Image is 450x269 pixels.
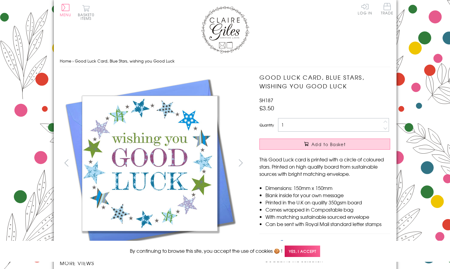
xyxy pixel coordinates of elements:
[259,73,390,90] h1: Good Luck Card, Blue Stars, wishing you Good Luck
[81,12,94,21] span: 0 items
[234,156,247,170] button: next
[381,3,393,15] span: Trade
[259,104,274,112] span: £3.50
[60,58,71,64] a: Home
[259,122,274,128] label: Quantity
[60,156,73,170] button: prev
[259,96,273,104] span: SH187
[60,73,240,253] img: Good Luck Card, Blue Stars, wishing you Good Luck
[358,3,372,15] a: Log In
[75,58,175,64] span: Good Luck Card, Blue Stars, wishing you Good Luck
[265,191,390,199] li: Blank inside for your own message
[72,58,74,64] span: ›
[311,141,346,147] span: Add to Basket
[259,156,390,177] p: This Good Luck card is printed with a circle of coloured stars. Printed on high quality board fro...
[60,4,72,17] button: Menu
[60,12,72,17] span: Menu
[381,3,393,16] a: Trade
[265,220,390,228] li: Can be sent with Royal Mail standard letter stamps
[265,184,390,191] li: Dimensions: 150mm x 150mm
[60,259,248,267] h3: More views
[259,139,390,150] button: Add to Basket
[265,213,390,220] li: With matching sustainable sourced envelope
[201,6,249,53] img: Claire Giles Greetings Cards
[78,5,94,20] button: Basket0 items
[60,55,390,67] nav: breadcrumbs
[265,199,390,206] li: Printed in the U.K on quality 350gsm board
[265,206,390,213] li: Comes wrapped in Compostable bag
[285,246,320,257] span: Yes, I accept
